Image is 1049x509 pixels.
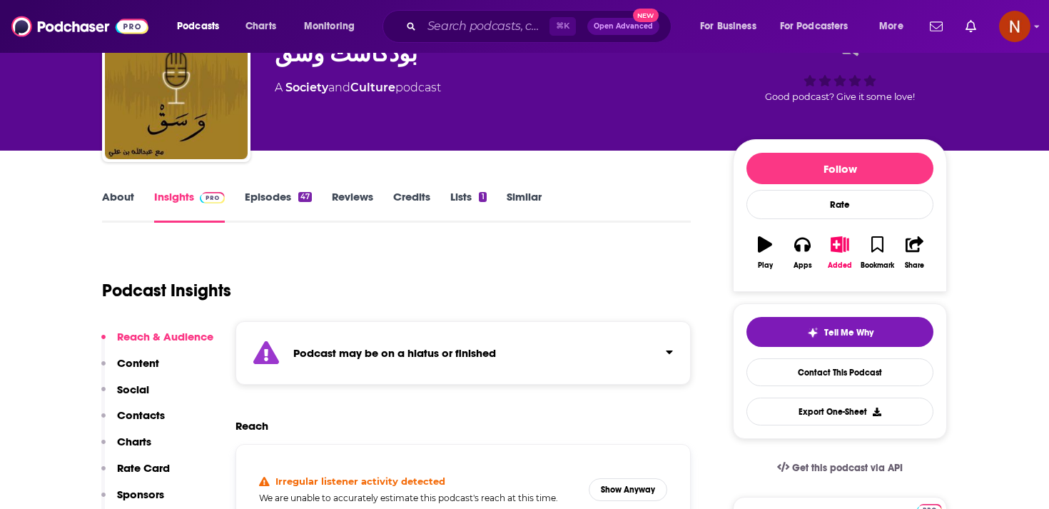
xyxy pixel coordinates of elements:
button: Rate Card [101,461,170,488]
button: Bookmark [858,227,896,278]
div: Rate [746,190,933,219]
h4: Irregular listener activity detected [275,475,445,487]
p: Sponsors [117,488,164,501]
div: Play [758,261,773,270]
button: tell me why sparkleTell Me Why [746,317,933,347]
button: Play [746,227,784,278]
button: Share [896,227,933,278]
h2: Reach [235,419,268,433]
img: User Profile [999,11,1030,42]
p: Social [117,383,149,396]
img: Podchaser Pro [200,192,225,203]
div: Apps [794,261,812,270]
strong: Podcast may be on a hiatus or finished [293,346,496,360]
a: InsightsPodchaser Pro [154,190,225,223]
p: Charts [117,435,151,448]
button: Contacts [101,408,165,435]
button: open menu [771,15,869,38]
span: Tell Me Why [824,327,873,338]
button: Export One-Sheet [746,398,933,425]
span: and [328,81,350,94]
a: Contact This Podcast [746,358,933,386]
a: Lists1 [450,190,486,223]
span: Monitoring [304,16,355,36]
section: Click to expand status details [235,321,691,385]
button: Reach & Audience [101,330,213,356]
a: About [102,190,134,223]
span: Podcasts [177,16,219,36]
button: Show Anyway [589,478,667,501]
button: Charts [101,435,151,461]
span: For Business [700,16,756,36]
button: Follow [746,153,933,184]
div: Search podcasts, credits, & more... [396,10,685,43]
button: open menu [294,15,373,38]
span: New [633,9,659,22]
a: Similar [507,190,542,223]
div: Bookmark [861,261,894,270]
p: Contacts [117,408,165,422]
h1: Podcast Insights [102,280,231,301]
button: Open AdvancedNew [587,18,659,35]
a: Society [285,81,328,94]
span: Charts [245,16,276,36]
h5: We are unable to accurately estimate this podcast's reach at this time. [259,493,577,503]
button: Content [101,356,159,383]
p: Reach & Audience [117,330,213,343]
a: Reviews [332,190,373,223]
button: open menu [869,15,921,38]
input: Search podcasts, credits, & more... [422,15,549,38]
img: بودكاست وسق [105,16,248,159]
div: A podcast [275,79,441,96]
div: Share [905,261,924,270]
button: Social [101,383,149,409]
button: Added [821,227,858,278]
button: Show profile menu [999,11,1030,42]
a: Charts [236,15,285,38]
span: Open Advanced [594,23,653,30]
span: Logged in as AdelNBM [999,11,1030,42]
a: Culture [350,81,395,94]
span: More [879,16,903,36]
div: Good podcast? Give it some love! [733,26,947,115]
button: Apps [784,227,821,278]
span: Get this podcast via API [792,462,903,474]
img: Podchaser - Follow, Share and Rate Podcasts [11,13,148,40]
span: For Podcasters [780,16,848,36]
p: Rate Card [117,461,170,475]
div: Added [828,261,852,270]
span: ⌘ K [549,17,576,36]
img: tell me why sparkle [807,327,819,338]
a: Credits [393,190,430,223]
a: Show notifications dropdown [960,14,982,39]
a: Get this podcast via API [766,450,914,485]
a: Episodes47 [245,190,312,223]
span: Good podcast? Give it some love! [765,91,915,102]
button: open menu [690,15,774,38]
a: Show notifications dropdown [924,14,948,39]
div: 1 [479,192,486,202]
div: 47 [298,192,312,202]
p: Content [117,356,159,370]
button: open menu [167,15,238,38]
